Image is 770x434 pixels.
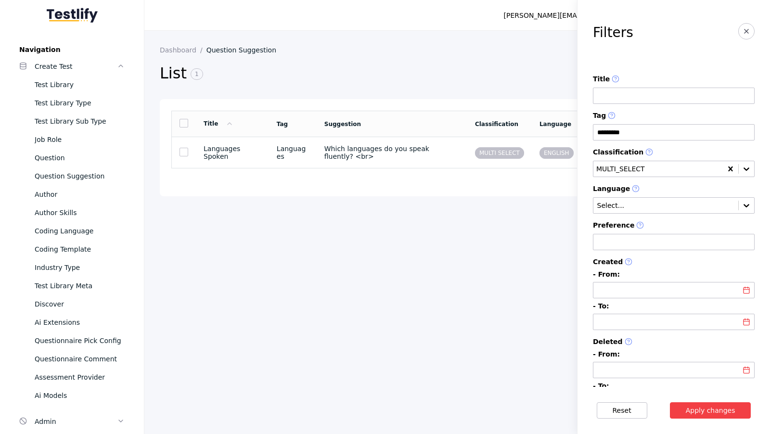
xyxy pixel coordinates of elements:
a: Title [204,120,233,127]
div: Discover [35,298,125,310]
div: Test Library Sub Type [35,115,125,127]
div: Assessment Provider [35,371,125,383]
div: Question Suggestion [35,170,125,182]
label: Title [593,75,755,84]
a: Assessment Provider [12,368,132,386]
label: Classification [593,148,755,157]
h2: List [160,64,593,84]
div: Coding Language [35,225,125,237]
label: Tag [593,112,755,120]
div: Test Library [35,79,125,90]
a: Questionnaire Pick Config [12,332,132,350]
a: Author Skills [12,204,132,222]
a: Discover [12,295,132,313]
div: Ai Models [35,390,125,401]
a: Ai Extensions [12,313,132,332]
div: Ai Extensions [35,317,125,328]
label: - From: [593,350,755,358]
img: Testlify - Backoffice [47,8,98,23]
a: Question [12,149,132,167]
a: Test Library [12,76,132,94]
button: Reset [597,402,647,419]
div: Admin [35,416,117,427]
span: 1 [191,68,203,80]
span: MULTI SELECT [475,147,524,159]
a: Language [539,121,571,128]
div: Test Library Type [35,97,125,109]
div: Question [35,152,125,164]
label: Created [593,258,755,267]
a: Suggestion [324,121,361,128]
a: Questionnaire Comment [12,350,132,368]
a: Test Library Sub Type [12,112,132,130]
div: [PERSON_NAME][EMAIL_ADDRESS][PERSON_NAME][DOMAIN_NAME] [504,10,733,21]
label: - To: [593,302,755,310]
label: - To: [593,382,755,390]
div: Test Library Meta [35,280,125,292]
div: Job Role [35,134,125,145]
h3: Filters [593,25,633,40]
a: Coding Template [12,240,132,258]
a: Dashboard [160,46,206,54]
div: Questionnaire Pick Config [35,335,125,346]
a: Tag [277,121,288,128]
button: Apply changes [670,402,751,419]
a: Question Suggestion [206,46,284,54]
label: Deleted [593,338,755,346]
a: Test Library Type [12,94,132,112]
span: ENGLISH [539,147,574,159]
a: Job Role [12,130,132,149]
div: Author [35,189,125,200]
section: Languages [277,145,309,160]
div: Author Skills [35,207,125,218]
div: Industry Type [35,262,125,273]
label: Language [593,185,755,193]
a: Classification [475,121,518,128]
label: Navigation [12,46,132,53]
section: Which languages do you speak fluently? <br> [324,145,460,160]
a: Question Suggestion [12,167,132,185]
section: Languages Spoken [204,145,261,160]
div: Create Test [35,61,117,72]
div: Coding Template [35,243,125,255]
a: Ai Models [12,386,132,405]
a: Industry Type [12,258,132,277]
label: Preference [593,221,755,230]
a: Coding Language [12,222,132,240]
div: Questionnaire Comment [35,353,125,365]
label: - From: [593,270,755,278]
a: Test Library Meta [12,277,132,295]
a: Author [12,185,132,204]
